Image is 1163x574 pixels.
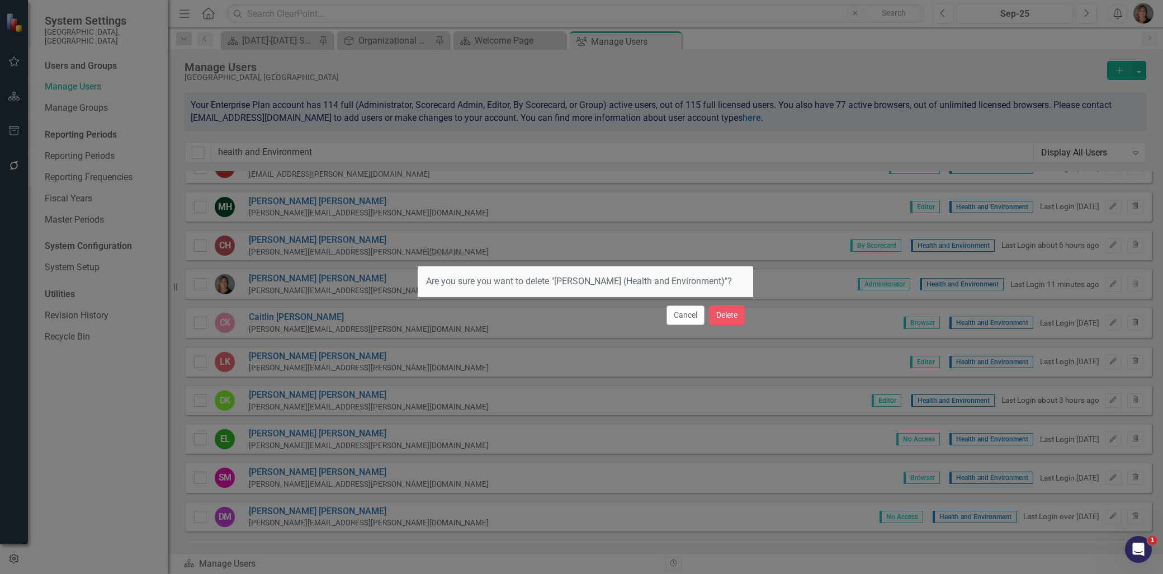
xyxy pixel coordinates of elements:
span: Are you sure you want to delete "[PERSON_NAME] (Health and Environment)"? [426,276,732,286]
button: Delete [709,305,745,325]
span: 1 [1148,536,1157,545]
div: Delete User [426,249,467,257]
iframe: Intercom live chat [1125,536,1152,563]
button: Cancel [666,305,705,325]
